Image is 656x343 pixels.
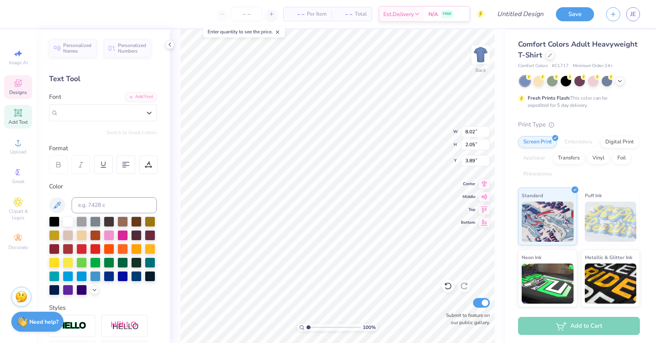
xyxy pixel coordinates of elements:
strong: Need help? [29,318,58,326]
a: JE [626,7,640,21]
input: – – [231,7,262,21]
img: Puff Ink [585,202,637,242]
span: Comfort Colors Adult Heavyweight T-Shirt [518,39,637,60]
img: Back [473,47,489,63]
img: Neon Ink [522,263,574,304]
strong: Fresh Prints Flash: [528,95,570,101]
img: Standard [522,202,574,242]
span: Designs [9,89,27,96]
label: Font [49,92,61,102]
span: Per Item [307,10,327,18]
div: Format [49,144,158,153]
span: 100 % [363,324,376,331]
div: Digital Print [600,136,639,148]
div: Embroidery [559,136,598,148]
span: Puff Ink [585,191,602,200]
div: Vinyl [587,152,610,164]
span: JE [630,10,636,19]
span: Greek [12,178,25,185]
span: Neon Ink [522,253,541,261]
span: Personalized Names [63,43,92,54]
input: Untitled Design [491,6,550,22]
span: Image AI [9,59,28,66]
span: Personalized Numbers [118,43,146,54]
span: # C1717 [552,63,569,69]
span: Clipart & logos [4,208,32,221]
img: Metallic & Glitter Ink [585,263,637,304]
div: Text Tool [49,73,157,84]
span: Middle [461,194,475,200]
span: Est. Delivery [383,10,414,18]
span: Standard [522,191,543,200]
span: FREE [443,11,451,17]
div: Enter quantity to see the price. [203,26,285,37]
span: Add Text [8,119,28,125]
button: Save [556,7,594,21]
div: Rhinestones [518,168,557,180]
img: Shadow [111,321,139,331]
span: – – [288,10,304,18]
span: Metallic & Glitter Ink [585,253,632,261]
div: Foil [612,152,631,164]
div: This color can be expedited for 5 day delivery. [528,94,627,109]
div: Back [475,67,486,74]
span: Minimum Order: 24 + [573,63,613,69]
span: Bottom [461,220,475,225]
input: e.g. 7428 c [72,197,157,213]
span: Total [355,10,367,18]
button: Switch to Greek Letters [107,129,157,136]
span: Center [461,181,475,187]
div: Styles [49,303,157,312]
div: Transfers [553,152,585,164]
span: N/A [428,10,438,18]
span: Comfort Colors [518,63,548,69]
div: Color [49,182,157,191]
div: Applique [518,152,550,164]
img: Stroke [58,321,86,331]
div: Add Font [125,92,157,102]
div: Print Type [518,120,640,129]
span: Top [461,207,475,212]
span: Upload [10,149,26,155]
div: Screen Print [518,136,557,148]
span: – – [336,10,352,18]
label: Submit to feature on our public gallery. [442,312,490,326]
span: Decorate [8,244,28,251]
